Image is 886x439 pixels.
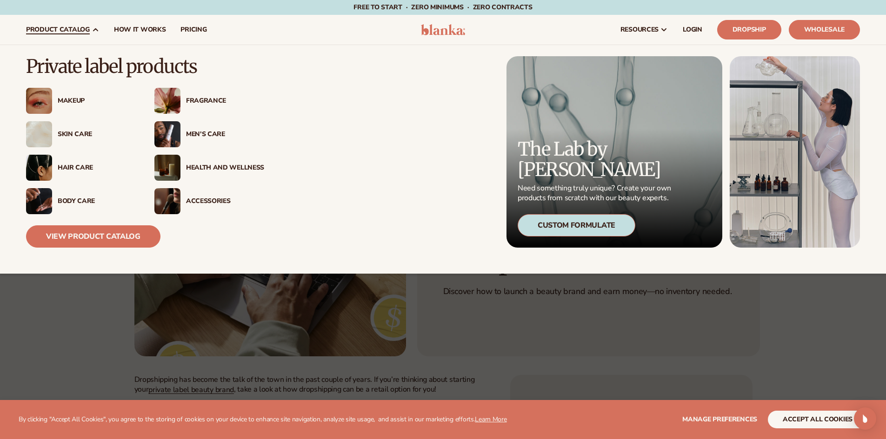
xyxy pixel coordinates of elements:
[154,121,264,147] a: Male holding moisturizer bottle. Men’s Care
[768,411,867,428] button: accept all cookies
[26,88,52,114] img: Female with glitter eye makeup.
[19,416,507,424] p: By clicking "Accept All Cookies", you agree to the storing of cookies on your device to enhance s...
[186,131,264,138] div: Men’s Care
[854,407,876,430] div: Open Intercom Messenger
[186,197,264,205] div: Accessories
[173,15,214,45] a: pricing
[26,155,52,181] img: Female hair pulled back with clips.
[789,20,860,39] a: Wholesale
[26,225,160,248] a: View Product Catalog
[58,164,136,172] div: Hair Care
[26,56,264,77] p: Private label products
[154,155,180,181] img: Candles and incense on table.
[26,188,136,214] a: Male hand applying moisturizer. Body Care
[613,15,675,45] a: resources
[154,188,264,214] a: Female with makeup brush. Accessories
[58,131,136,138] div: Skin Care
[730,56,860,248] img: Female in lab with equipment.
[518,183,674,203] p: Need something truly unique? Create your own products from scratch with our beauty experts.
[107,15,173,45] a: How It Works
[675,15,710,45] a: LOGIN
[26,188,52,214] img: Male hand applying moisturizer.
[475,415,506,424] a: Learn More
[421,24,465,35] img: logo
[506,56,722,248] a: Microscopic product formula. The Lab by [PERSON_NAME] Need something truly unique? Create your ow...
[620,26,659,33] span: resources
[19,15,107,45] a: product catalog
[58,97,136,105] div: Makeup
[154,88,180,114] img: Pink blooming flower.
[154,155,264,181] a: Candles and incense on table. Health And Wellness
[58,197,136,205] div: Body Care
[26,121,136,147] a: Cream moisturizer swatch. Skin Care
[26,121,52,147] img: Cream moisturizer swatch.
[154,121,180,147] img: Male holding moisturizer bottle.
[518,139,674,180] p: The Lab by [PERSON_NAME]
[114,26,166,33] span: How It Works
[518,214,635,236] div: Custom Formulate
[353,3,532,12] span: Free to start · ZERO minimums · ZERO contracts
[26,88,136,114] a: Female with glitter eye makeup. Makeup
[186,97,264,105] div: Fragrance
[682,415,757,424] span: Manage preferences
[26,155,136,181] a: Female hair pulled back with clips. Hair Care
[154,88,264,114] a: Pink blooming flower. Fragrance
[186,164,264,172] div: Health And Wellness
[26,26,90,33] span: product catalog
[683,26,702,33] span: LOGIN
[180,26,207,33] span: pricing
[682,411,757,428] button: Manage preferences
[154,188,180,214] img: Female with makeup brush.
[717,20,781,39] a: Dropship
